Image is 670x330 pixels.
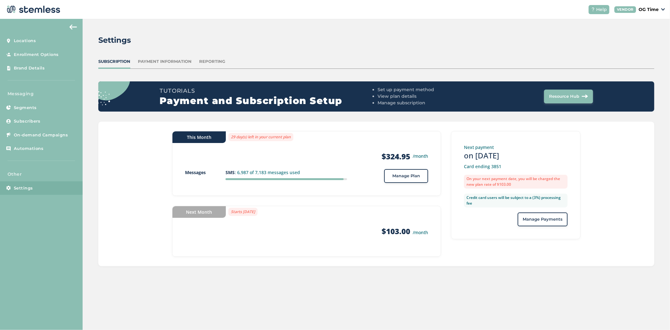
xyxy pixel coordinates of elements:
[382,151,410,162] strong: $324.95
[14,146,44,152] span: Automations
[14,38,36,44] span: Locations
[544,90,593,103] button: Resource Hub
[98,58,130,65] div: Subscription
[172,131,226,143] div: This Month
[14,52,59,58] span: Enrollment Options
[378,86,484,93] li: Set up payment method
[14,65,45,71] span: Brand Details
[226,169,235,175] strong: SMS
[378,100,484,106] li: Manage subscription
[639,6,659,13] p: OG Time
[185,169,226,176] p: Messages
[549,93,579,100] span: Resource Hub
[160,86,375,95] h3: Tutorials
[464,163,568,170] p: Card ending 3851
[160,95,375,107] h2: Payment and Subscription Setup
[14,118,41,124] span: Subscribers
[98,35,131,46] h2: Settings
[378,93,484,100] li: View plan details
[14,185,33,191] span: Settings
[5,3,60,16] img: logo-dark-0685b13c.svg
[199,58,225,65] div: Reporting
[226,169,347,176] p: : 6,987 of 7,183 messages used
[14,105,37,111] span: Segments
[228,133,293,141] label: 29 day(s) left in your current plan
[596,6,607,13] span: Help
[413,153,428,159] small: /month
[384,169,428,183] button: Manage Plan
[228,208,258,216] label: Starts [DATE]
[382,226,410,236] strong: $103.00
[639,300,670,330] iframe: Chat Widget
[614,6,636,13] div: VENDOR
[464,144,568,151] p: Next payment
[14,132,68,138] span: On-demand Campaigns
[413,229,428,235] small: /month
[464,175,568,189] label: On your next payment date, you will be charged the new plan rate of $103.00
[392,173,420,179] span: Manage Plan
[464,194,568,207] label: Credit card users will be subject to a (3%) processing fee
[69,25,77,30] img: icon-arrow-back-accent-c549486e.svg
[518,212,568,226] button: Manage Payments
[172,206,226,218] div: Next Month
[523,216,563,223] span: Manage Payments
[464,151,568,161] h3: on [DATE]
[89,60,130,105] img: circle_dots-9438f9e3.svg
[138,58,192,65] div: Payment Information
[591,8,595,11] img: icon-help-white-03924b79.svg
[661,8,665,11] img: icon_down-arrow-small-66adaf34.svg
